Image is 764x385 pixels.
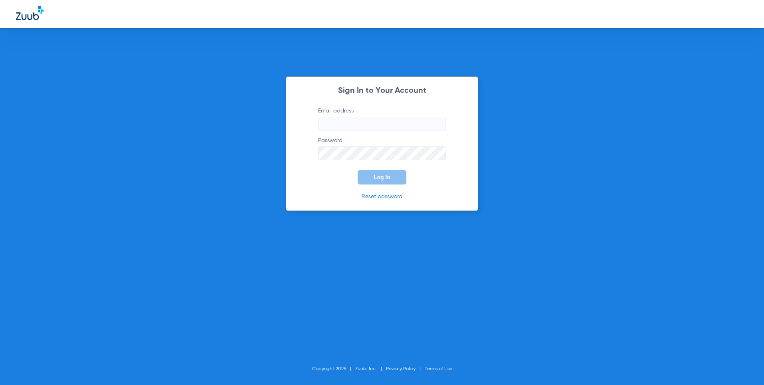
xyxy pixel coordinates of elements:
[306,87,458,95] h2: Sign In to Your Account
[724,347,764,385] iframe: Chat Widget
[318,146,446,160] input: Password
[318,107,446,130] label: Email address
[374,174,390,180] span: Log In
[425,367,452,371] a: Terms of Use
[355,365,386,373] li: Zuub, Inc.
[312,365,355,373] li: Copyright 2025
[386,367,416,371] a: Privacy Policy
[16,6,44,20] img: Zuub Logo
[362,194,402,199] a: Reset password
[318,136,446,160] label: Password
[318,117,446,130] input: Email address
[358,170,406,184] button: Log In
